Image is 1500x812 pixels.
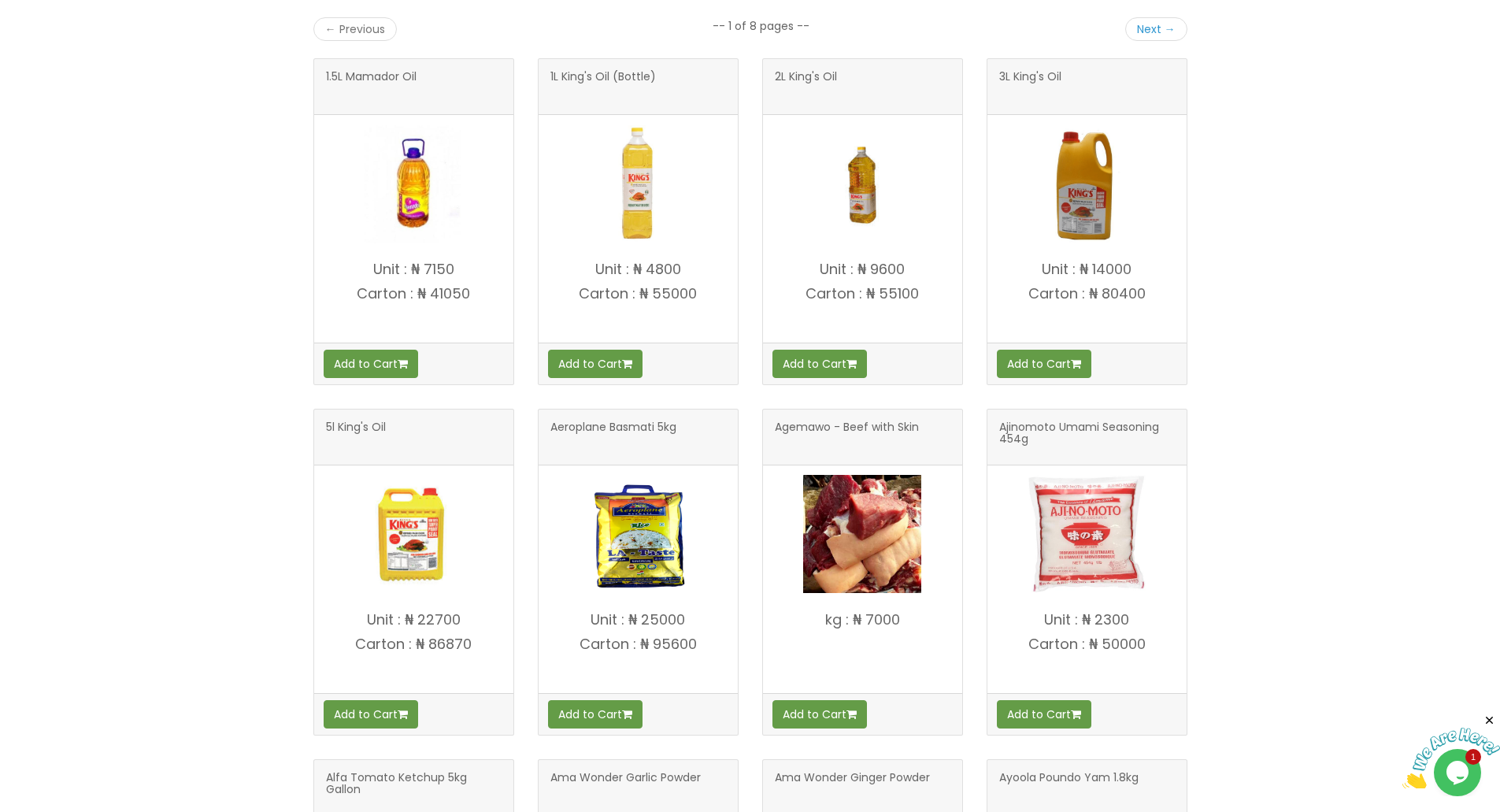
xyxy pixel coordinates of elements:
i: Add to cart [398,358,408,369]
i: Add to cart [846,358,857,369]
img: Ajinomoto Umami Seasoning 454g [1028,475,1146,593]
p: Carton : ₦ 95600 [539,636,738,652]
img: 3L King's Oil [1028,125,1146,243]
span: Aeroplane Basmati 5kg [550,421,676,453]
p: Carton : ₦ 86870 [314,636,513,652]
button: Add to Cart [997,350,1091,378]
span: Ayoola Poundo Yam 1.8kg [999,772,1139,803]
p: Carton : ₦ 41050 [314,286,513,302]
button: Add to Cart [548,700,643,729]
img: Aeroplane Basmati 5kg [579,475,697,593]
p: Unit : ₦ 22700 [314,612,513,628]
p: Carton : ₦ 80400 [987,286,1187,302]
img: 1L King's Oil (Bottle) [579,125,697,243]
span: Ajinomoto Umami Seasoning 454g [999,421,1175,453]
p: Unit : ₦ 2300 [987,612,1187,628]
p: Unit : ₦ 14000 [987,261,1187,277]
span: 0 [1088,20,1108,40]
span: Ama Wonder Ginger Powder [775,772,930,803]
img: 1.5L Mamador Oil [354,125,472,243]
button: All Products [463,33,560,61]
button: Add to Cart [324,350,418,378]
p: Unit : ₦ 25000 [539,612,738,628]
button: Add to Cart [772,350,867,378]
p: Unit : ₦ 7150 [314,261,513,277]
input: Search our variety of products [558,33,1007,61]
span: Ama Wonder Garlic Powder [550,772,701,803]
p: Unit : ₦ 4800 [539,261,738,277]
span: Alfa Tomato Ketchup 5kg Gallon [326,772,502,803]
i: Add to cart [622,709,632,720]
i: Add to cart [846,709,857,720]
i: Add to cart [622,358,632,369]
p: Unit : ₦ 9600 [763,261,962,277]
i: Add to cart [1071,358,1081,369]
span: 5l King's Oil [326,421,386,453]
p: Carton : ₦ 55100 [763,286,962,302]
img: Agemawo - Beef with Skin [803,475,921,593]
i: Add to cart [1071,709,1081,720]
button: Add to Cart [548,350,643,378]
img: 2L King's Oil [803,125,921,243]
button: Add to Cart [997,700,1091,729]
iframe: chat widget [1402,714,1500,788]
button: Add to Cart [324,700,418,729]
p: Carton : ₦ 55000 [539,286,738,302]
p: Carton : ₦ 50000 [987,636,1187,652]
button: Add to Cart [772,700,867,729]
i: Add to cart [398,709,408,720]
p: kg : ₦ 7000 [763,612,962,628]
img: 5l King's Oil [354,475,472,593]
span: Agemawo - Beef with Skin [775,421,919,453]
